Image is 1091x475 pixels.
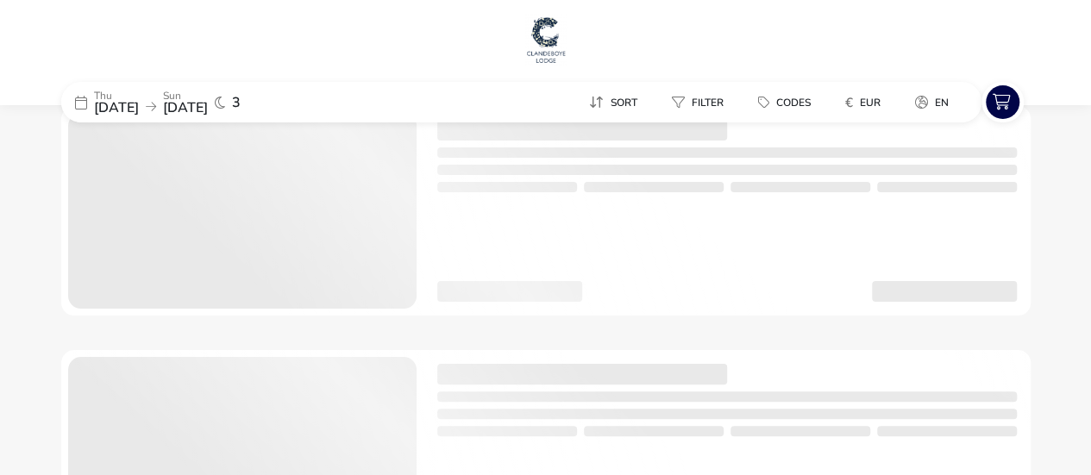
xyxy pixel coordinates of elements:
[575,90,651,115] button: Sort
[860,96,881,109] span: EUR
[845,94,853,111] i: €
[232,96,241,109] span: 3
[94,91,139,101] p: Thu
[163,91,208,101] p: Sun
[692,96,724,109] span: Filter
[611,96,637,109] span: Sort
[776,96,811,109] span: Codes
[744,90,831,115] naf-pibe-menu-bar-item: Codes
[901,90,969,115] naf-pibe-menu-bar-item: en
[658,90,744,115] naf-pibe-menu-bar-item: Filter
[901,90,962,115] button: en
[935,96,949,109] span: en
[658,90,737,115] button: Filter
[163,98,208,117] span: [DATE]
[61,82,320,122] div: Thu[DATE]Sun[DATE]3
[831,90,901,115] naf-pibe-menu-bar-item: €EUR
[94,98,139,117] span: [DATE]
[575,90,658,115] naf-pibe-menu-bar-item: Sort
[831,90,894,115] button: €EUR
[744,90,825,115] button: Codes
[524,14,567,66] img: Main Website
